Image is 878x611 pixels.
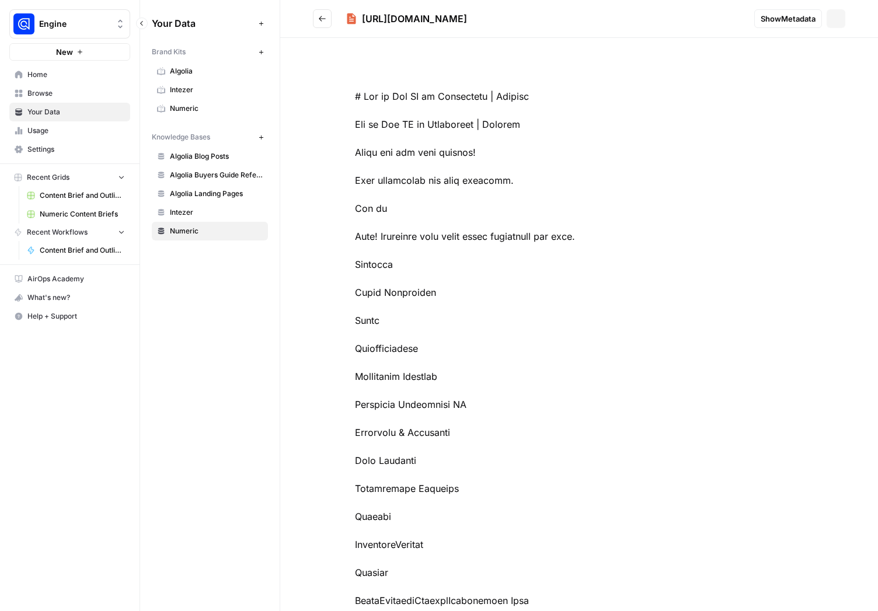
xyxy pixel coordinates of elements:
[9,169,130,186] button: Recent Grids
[27,274,125,284] span: AirOps Academy
[22,186,130,205] a: Content Brief and Outline v3 Grid (1)
[313,9,332,28] button: Go back
[27,88,125,99] span: Browse
[152,62,268,81] a: Algolia
[9,65,130,84] a: Home
[152,147,268,166] a: Algolia Blog Posts
[27,69,125,80] span: Home
[170,207,263,218] span: Intezer
[9,270,130,288] a: AirOps Academy
[152,166,268,184] a: Algolia Buyers Guide Reference
[9,43,130,61] button: New
[13,13,34,34] img: Engine Logo
[152,47,186,57] span: Brand Kits
[22,205,130,224] a: Numeric Content Briefs
[9,307,130,326] button: Help + Support
[9,224,130,241] button: Recent Workflows
[27,107,125,117] span: Your Data
[9,121,130,140] a: Usage
[22,241,130,260] a: Content Brief and Outline v3
[27,125,125,136] span: Usage
[152,222,268,240] a: Numeric
[170,188,263,199] span: Algolia Landing Pages
[754,9,822,28] button: ShowMetadata
[761,13,816,25] span: Show Metadata
[39,18,110,30] span: Engine
[27,144,125,155] span: Settings
[40,190,125,201] span: Content Brief and Outline v3 Grid (1)
[362,12,467,26] div: [URL][DOMAIN_NAME]
[10,289,130,306] div: What's new?
[9,84,130,103] a: Browse
[170,170,263,180] span: Algolia Buyers Guide Reference
[9,9,130,39] button: Workspace: Engine
[40,245,125,256] span: Content Brief and Outline v3
[152,99,268,118] a: Numeric
[152,203,268,222] a: Intezer
[170,66,263,76] span: Algolia
[152,16,254,30] span: Your Data
[9,140,130,159] a: Settings
[27,227,88,238] span: Recent Workflows
[9,288,130,307] button: What's new?
[170,226,263,236] span: Numeric
[56,46,73,58] span: New
[40,209,125,219] span: Numeric Content Briefs
[152,132,210,142] span: Knowledge Bases
[27,311,125,322] span: Help + Support
[9,103,130,121] a: Your Data
[27,172,69,183] span: Recent Grids
[170,151,263,162] span: Algolia Blog Posts
[152,81,268,99] a: Intezer
[170,103,263,114] span: Numeric
[170,85,263,95] span: Intezer
[152,184,268,203] a: Algolia Landing Pages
